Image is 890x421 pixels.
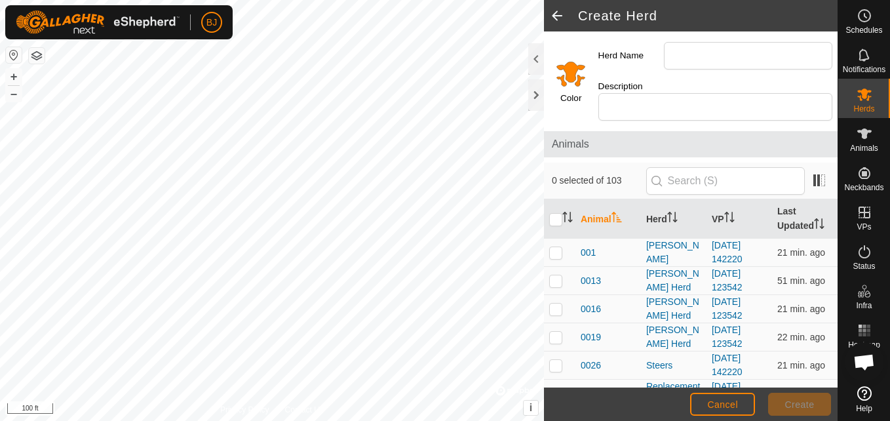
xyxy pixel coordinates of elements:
p-sorticon: Activate to sort [667,214,678,224]
th: Animal [575,199,641,239]
th: Herd [641,199,706,239]
span: Neckbands [844,184,883,191]
p-sorticon: Activate to sort [724,214,735,224]
span: Animals [552,136,830,152]
a: [DATE] 123542 [712,325,743,349]
span: Oct 2, 2025, 3:33 PM [777,275,825,286]
label: Description [598,80,664,93]
span: 0016 [581,302,601,316]
span: Heatmap [848,341,880,349]
p-sorticon: Activate to sort [814,220,824,231]
span: Oct 2, 2025, 4:03 PM [777,304,825,314]
label: Herd Name [598,42,664,70]
span: VPs [857,223,871,231]
div: Replacement Heifers [646,380,701,407]
a: [DATE] 123542 [712,268,743,292]
span: 001 [581,246,596,260]
span: Oct 2, 2025, 4:03 PM [777,360,825,371]
span: Oct 2, 2025, 4:03 PM [777,332,825,342]
span: Help [856,405,872,412]
span: Notifications [843,66,885,73]
button: Cancel [690,393,755,416]
span: 0 selected of 103 [552,174,646,188]
div: [PERSON_NAME] [646,239,701,266]
span: Cancel [707,399,738,410]
span: Herds [853,105,874,113]
span: Animals [850,144,878,152]
div: [PERSON_NAME] Herd [646,295,701,323]
p-sorticon: Activate to sort [562,214,573,224]
span: 0027 [581,387,601,401]
img: Gallagher Logo [16,10,180,34]
div: [PERSON_NAME] Herd [646,323,701,351]
span: Create [785,399,815,410]
th: Last Updated [772,199,838,239]
span: i [530,402,532,413]
button: Reset Map [6,47,22,63]
span: 0026 [581,359,601,372]
a: [DATE] 142220 [712,353,743,377]
a: Help [838,381,890,418]
input: Search (S) [646,167,805,195]
span: 0013 [581,274,601,288]
button: – [6,86,22,102]
a: [DATE] 142220 [712,240,743,264]
div: [PERSON_NAME] Herd [646,267,701,294]
span: Schedules [845,26,882,34]
button: Map Layers [29,48,45,64]
button: Create [768,393,831,416]
span: 0019 [581,331,601,344]
a: Privacy Policy [220,404,269,416]
div: Steers [646,359,701,372]
span: BJ [206,16,217,30]
a: [DATE] 095353 [712,381,743,405]
button: i [524,401,538,415]
th: VP [706,199,772,239]
span: Status [853,262,875,270]
span: Infra [856,302,872,310]
span: Oct 2, 2025, 4:04 PM [777,247,825,258]
h2: Create Herd [578,8,838,24]
a: [DATE] 123542 [712,296,743,321]
button: + [6,69,22,85]
a: Contact Us [285,404,324,416]
div: Open chat [845,342,884,382]
p-sorticon: Activate to sort [611,214,622,224]
label: Color [560,92,581,105]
